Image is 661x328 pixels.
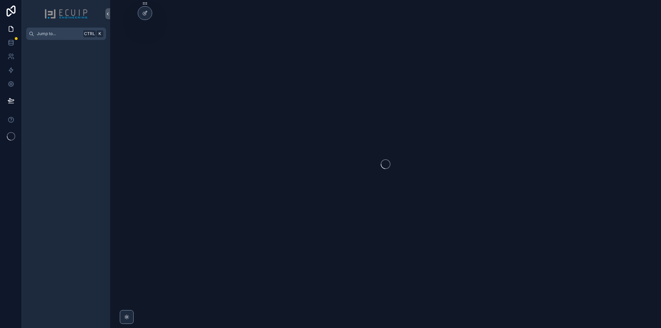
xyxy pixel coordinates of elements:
[83,30,96,37] span: Ctrl
[22,40,110,52] div: scrollable content
[44,8,88,19] img: App logo
[97,31,103,36] span: K
[37,31,81,36] span: Jump to...
[26,28,106,40] button: Jump to...CtrlK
